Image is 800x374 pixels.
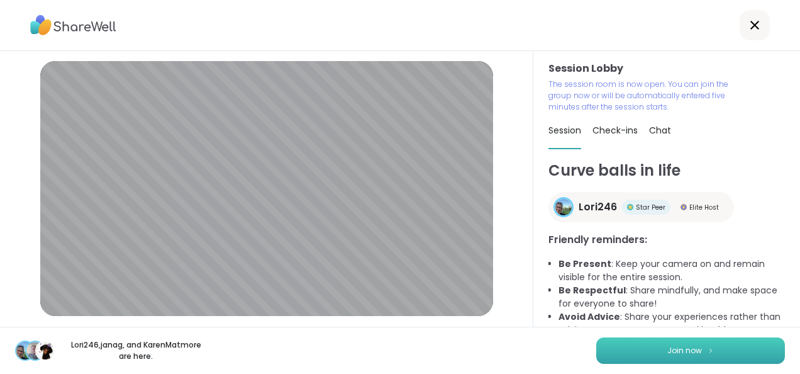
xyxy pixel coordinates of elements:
[65,339,206,362] p: Lori246 , janag , and KarenMat more are here.
[681,204,687,210] img: Elite Host
[548,159,785,182] h1: Curve balls in life
[596,337,785,364] button: Join now
[36,342,54,360] img: KarenMat
[555,199,572,215] img: Lori246
[592,124,638,137] span: Check-ins
[667,345,702,356] span: Join now
[636,203,665,212] span: Star Peer
[558,310,620,323] b: Avoid Advice
[548,61,785,76] h3: Session Lobby
[16,342,34,360] img: Lori246
[548,124,581,137] span: Session
[558,258,785,284] li: : Keep your camera on and remain visible for the entire session.
[26,342,44,360] img: janag
[548,192,734,222] a: Lori246Lori246Star PeerStar PeerElite HostElite Host
[558,258,611,270] b: Be Present
[558,284,785,310] li: : Share mindfully, and make space for everyone to share!
[30,11,116,40] img: ShareWell Logo
[707,347,714,354] img: ShareWell Logomark
[689,203,719,212] span: Elite Host
[548,79,730,113] p: The session room is now open. You can join the group now or will be automatically entered five mi...
[579,200,617,215] span: Lori246
[649,124,671,137] span: Chat
[627,204,633,210] img: Star Peer
[548,232,785,247] h3: Friendly reminders:
[558,284,626,297] b: Be Respectful
[558,310,785,350] li: : Share your experiences rather than advice, as peers are not mental health professionals.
